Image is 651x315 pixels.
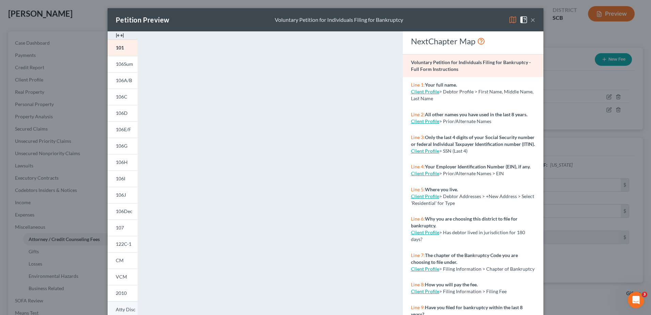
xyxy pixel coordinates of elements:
[411,59,531,72] strong: Voluntary Petition for Individuals Filing for Bankruptcy - Full Form Instructions
[116,225,124,230] span: 107
[439,148,467,154] span: > SSN (Last 4)
[108,220,138,236] a: 107
[411,148,439,154] a: Client Profile
[628,292,644,308] iframe: Intercom live chat
[108,105,138,121] a: 106D
[108,72,138,89] a: 106A/B
[108,89,138,105] a: 106C
[116,77,132,83] span: 106A/B
[411,288,439,294] a: Client Profile
[520,16,528,24] img: help-close-5ba153eb36485ed6c1ea00a893f15db1cb9b99d6cae46e1a8edb6c62d00a1a76.svg
[411,164,425,169] span: Line 4:
[411,229,439,235] a: Client Profile
[411,89,439,94] a: Client Profile
[411,118,439,124] a: Client Profile
[108,56,138,72] a: 106Sum
[411,216,518,228] strong: Why you are choosing this district to file for bankruptcy.
[439,288,507,294] span: > Filing Information > Filing Fee
[411,170,439,176] a: Client Profile
[439,170,504,176] span: > Prior/Alternate Names > EIN
[411,229,525,242] span: > Has debtor lived in jurisdiction for 180 days?
[425,164,530,169] strong: Your Employer Identification Number (EIN), if any.
[108,252,138,269] a: CM
[116,110,128,116] span: 106D
[108,269,138,285] a: VCM
[530,16,535,24] button: ×
[411,82,425,88] span: Line 1:
[411,252,425,258] span: Line 7:
[411,193,439,199] a: Client Profile
[116,15,169,25] div: Petition Preview
[108,285,138,301] a: 2010
[108,40,138,56] a: 101
[425,282,478,287] strong: How you will pay the fee.
[425,111,527,117] strong: All other names you have used in the last 8 years.
[411,134,535,147] strong: Only the last 4 digits of your Social Security number or federal Individual Taxpayer Identificati...
[439,266,535,272] span: > Filing Information > Chapter of Bankruptcy
[411,216,425,222] span: Line 6:
[411,134,425,140] span: Line 3:
[116,94,127,100] span: 106C
[411,252,518,265] strong: The chapter of the Bankruptcy Code you are choosing to file under.
[275,16,403,24] div: Voluntary Petition for Individuals Filing for Bankruptcy
[108,170,138,187] a: 106I
[108,121,138,138] a: 106E/F
[411,89,534,101] span: > Debtor Profile > First Name, Middle Name, Last Name
[411,193,534,206] span: > Debtor Addresses > +New Address > Select 'Residential' for Type
[108,154,138,170] a: 106H
[411,111,425,117] span: Line 2:
[411,36,535,47] div: NextChapter Map
[108,187,138,203] a: 106J
[116,126,131,132] span: 106E/F
[411,304,425,310] span: Line 9:
[108,138,138,154] a: 106G
[116,143,127,149] span: 106G
[439,118,491,124] span: > Prior/Alternate Names
[116,159,128,165] span: 106H
[116,274,127,280] span: VCM
[116,241,131,247] span: 122C-1
[116,176,125,181] span: 106I
[116,257,124,263] span: CM
[116,306,136,312] span: Atty Disc
[425,82,457,88] strong: Your full name.
[642,292,647,297] span: 3
[509,16,517,24] img: map-eea8200ae884c6f1103ae1953ef3d486a96c86aabb227e865a55264e3737af1f.svg
[116,45,124,50] span: 101
[411,186,425,192] span: Line 5:
[116,31,124,40] img: expand-e0f6d898513216a626fdd78e52531dac95497ffd26381d4c15ee2fc46db09dca.svg
[425,186,458,192] strong: Where you live.
[116,61,133,67] span: 106Sum
[108,236,138,252] a: 122C-1
[116,290,127,296] span: 2010
[108,203,138,220] a: 106Dec
[411,266,439,272] a: Client Profile
[116,208,132,214] span: 106Dec
[411,282,425,287] span: Line 8:
[116,192,126,198] span: 106J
